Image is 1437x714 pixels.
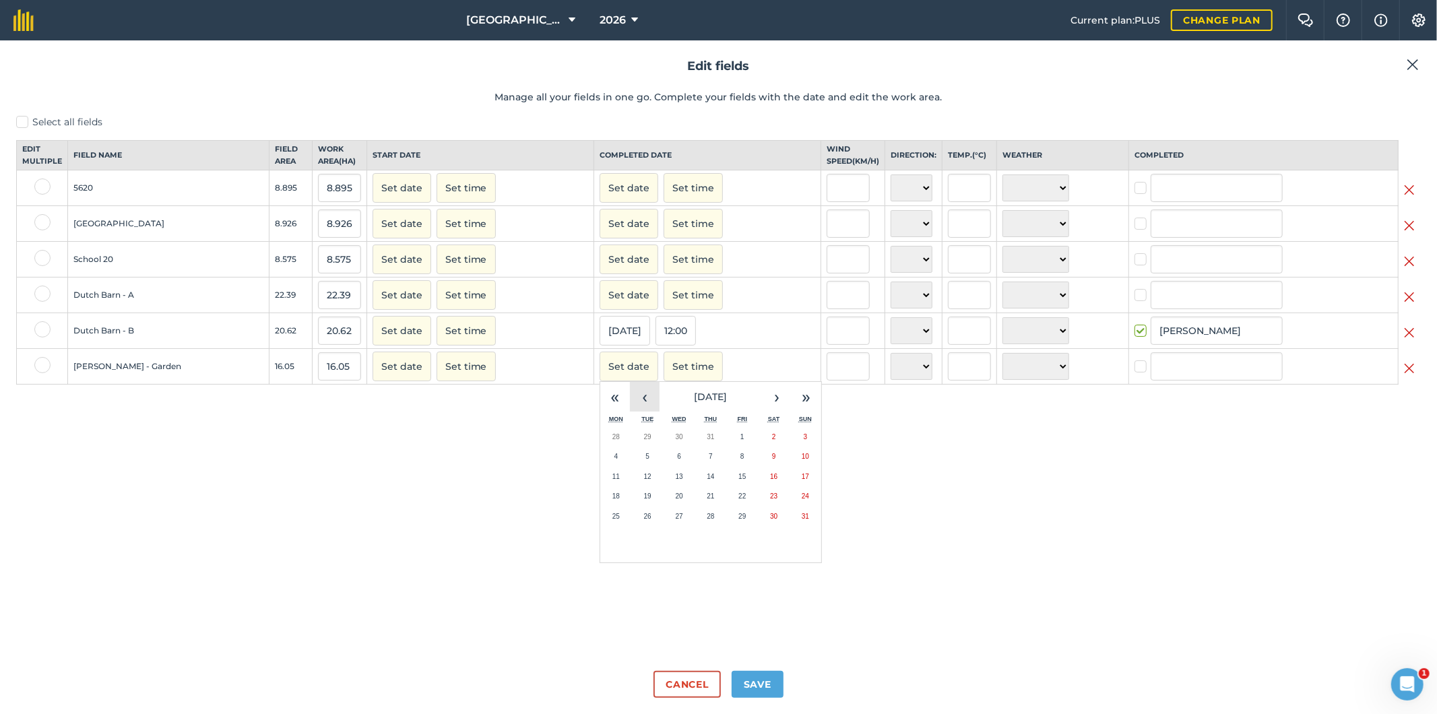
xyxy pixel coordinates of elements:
td: [GEOGRAPHIC_DATA] [68,206,269,242]
abbr: 19 August 2025 [644,492,651,500]
th: Wind speed ( km/h ) [821,141,885,170]
th: Completed [1129,141,1399,170]
button: 11 August 2025 [600,467,632,487]
td: 8.895 [269,170,312,206]
abbr: Sunday [799,416,812,422]
td: 5620 [68,170,269,206]
th: Field name [68,141,269,170]
img: A question mark icon [1335,13,1351,27]
abbr: 21 August 2025 [707,492,714,500]
button: Set date [600,280,658,310]
img: Two speech bubbles overlapping with the left bubble in the forefront [1298,13,1314,27]
button: 19 August 2025 [632,486,664,507]
abbr: 18 August 2025 [612,492,620,500]
button: 6 August 2025 [664,447,695,467]
button: 15 August 2025 [726,467,758,487]
td: [PERSON_NAME] - Garden [68,349,269,385]
span: [DATE] [695,391,728,403]
img: A cog icon [1411,13,1427,27]
button: Set time [664,280,723,310]
img: svg+xml;base64,PHN2ZyB4bWxucz0iaHR0cDovL3d3dy53My5vcmcvMjAwMC9zdmciIHdpZHRoPSIyMiIgaGVpZ2h0PSIzMC... [1404,182,1415,198]
label: Select all fields [16,115,1421,129]
button: 18 August 2025 [600,486,632,507]
abbr: 29 August 2025 [738,513,746,520]
button: 28 August 2025 [695,507,727,527]
abbr: 30 July 2025 [676,433,683,441]
button: 29 August 2025 [726,507,758,527]
button: Set time [664,245,723,274]
iframe: Intercom live chat [1391,668,1424,701]
button: Set date [373,352,431,381]
img: svg+xml;base64,PHN2ZyB4bWxucz0iaHR0cDovL3d3dy53My5vcmcvMjAwMC9zdmciIHdpZHRoPSIyMiIgaGVpZ2h0PSIzMC... [1404,325,1415,341]
abbr: 11 August 2025 [612,473,620,480]
h2: Edit fields [16,57,1421,76]
button: 16 August 2025 [758,467,790,487]
button: 30 July 2025 [664,427,695,447]
abbr: 15 August 2025 [738,473,746,480]
abbr: 23 August 2025 [770,492,777,500]
img: svg+xml;base64,PHN2ZyB4bWxucz0iaHR0cDovL3d3dy53My5vcmcvMjAwMC9zdmciIHdpZHRoPSIyMiIgaGVpZ2h0PSIzMC... [1404,253,1415,269]
button: « [600,382,630,412]
button: 5 August 2025 [632,447,664,467]
button: Set time [437,173,496,203]
button: 25 August 2025 [600,507,632,527]
button: [DATE] [600,316,650,346]
button: 22 August 2025 [726,486,758,507]
button: 30 August 2025 [758,507,790,527]
abbr: 28 August 2025 [707,513,714,520]
th: Work area ( Ha ) [312,141,366,170]
abbr: 16 August 2025 [770,473,777,480]
button: Save [732,671,784,698]
button: 17 August 2025 [790,467,821,487]
td: 20.62 [269,313,312,349]
button: 1 August 2025 [726,427,758,447]
abbr: 20 August 2025 [676,492,683,500]
abbr: Wednesday [672,416,686,422]
abbr: 17 August 2025 [802,473,809,480]
img: svg+xml;base64,PHN2ZyB4bWxucz0iaHR0cDovL3d3dy53My5vcmcvMjAwMC9zdmciIHdpZHRoPSIyMiIgaGVpZ2h0PSIzMC... [1404,218,1415,234]
td: Dutch Barn - A [68,278,269,313]
th: Weather [997,141,1129,170]
td: 16.05 [269,349,312,385]
abbr: 5 August 2025 [646,453,650,460]
abbr: Tuesday [641,416,653,422]
button: 31 July 2025 [695,427,727,447]
button: 26 August 2025 [632,507,664,527]
button: 8 August 2025 [726,447,758,467]
button: Set date [600,173,658,203]
abbr: Monday [609,416,623,422]
th: Completed date [594,141,821,170]
button: Set date [373,245,431,274]
button: Cancel [653,671,720,698]
abbr: 6 August 2025 [677,453,681,460]
a: Change plan [1171,9,1273,31]
abbr: 13 August 2025 [676,473,683,480]
button: Set date [373,316,431,346]
img: svg+xml;base64,PHN2ZyB4bWxucz0iaHR0cDovL3d3dy53My5vcmcvMjAwMC9zdmciIHdpZHRoPSIyMiIgaGVpZ2h0PSIzMC... [1404,360,1415,377]
abbr: 27 August 2025 [676,513,683,520]
button: Set time [437,245,496,274]
span: [GEOGRAPHIC_DATA] [467,12,564,28]
button: Set time [664,352,723,381]
p: Manage all your fields in one go. Complete your fields with the date and edit the work area. [16,90,1421,104]
abbr: Friday [738,416,748,422]
td: 22.39 [269,278,312,313]
button: 29 July 2025 [632,427,664,447]
th: Start date [366,141,594,170]
button: Set date [373,209,431,238]
button: Set date [373,280,431,310]
button: Set date [600,352,658,381]
button: 13 August 2025 [664,467,695,487]
td: School 20 [68,242,269,278]
button: 12:00 [656,316,696,346]
th: Direction: [885,141,943,170]
abbr: 31 July 2025 [707,433,714,441]
abbr: 26 August 2025 [644,513,651,520]
button: Set date [600,209,658,238]
td: 8.926 [269,206,312,242]
abbr: 7 August 2025 [709,453,713,460]
abbr: 1 August 2025 [740,433,744,441]
td: Dutch Barn - B [68,313,269,349]
th: Edit multiple [17,141,68,170]
button: Set time [437,209,496,238]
